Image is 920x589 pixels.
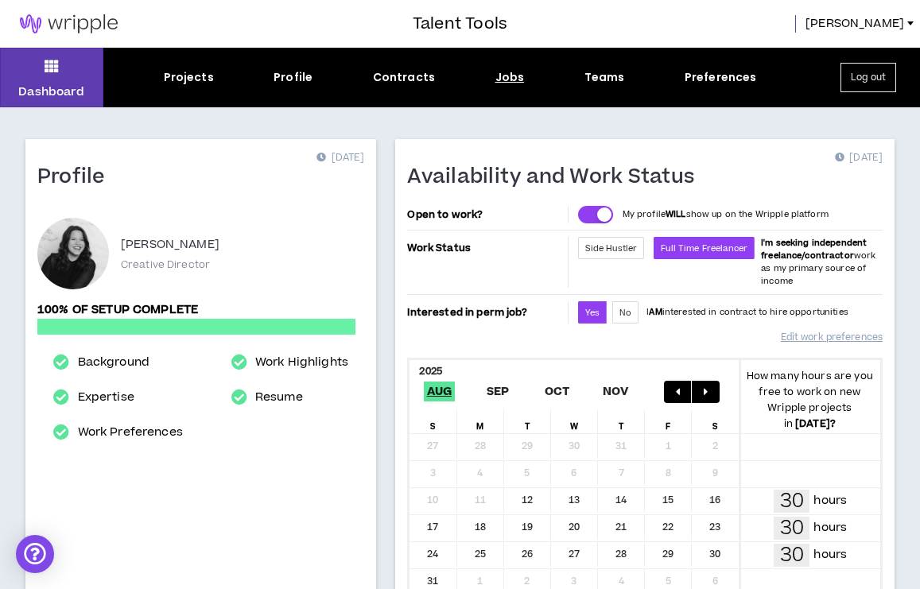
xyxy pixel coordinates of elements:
[739,368,880,432] p: How many hours are you free to work on new Wripple projects in
[37,165,117,190] h1: Profile
[255,353,348,372] a: Work Highlights
[619,307,631,319] span: No
[795,417,836,431] b: [DATE] ?
[692,409,739,433] div: S
[584,69,625,86] div: Teams
[835,150,883,166] p: [DATE]
[419,364,442,378] b: 2025
[666,208,686,220] strong: WILL
[685,69,757,86] div: Preferences
[457,409,504,433] div: M
[16,535,54,573] div: Open Intercom Messenger
[407,208,564,221] p: Open to work?
[585,307,600,319] span: Yes
[121,235,219,254] p: [PERSON_NAME]
[121,258,210,272] p: Creative Director
[813,546,847,564] p: hours
[373,69,435,86] div: Contracts
[316,150,364,166] p: [DATE]
[495,69,525,86] div: Jobs
[761,237,867,262] b: I'm seeking independent freelance/contractor
[407,301,564,324] p: Interested in perm job?
[813,519,847,537] p: hours
[541,382,573,401] span: Oct
[504,409,551,433] div: T
[649,306,662,318] strong: AM
[600,382,632,401] span: Nov
[761,237,875,287] span: work as my primary source of income
[410,409,456,433] div: S
[645,409,692,433] div: F
[37,301,355,319] p: 100% of setup complete
[781,324,883,351] a: Edit work preferences
[78,388,134,407] a: Expertise
[424,382,456,401] span: Aug
[78,353,149,372] a: Background
[646,306,848,319] p: I interested in contract to hire opportunities
[274,69,312,86] div: Profile
[840,63,896,92] button: Log out
[164,69,214,86] div: Projects
[407,165,706,190] h1: Availability and Work Status
[413,12,507,36] h3: Talent Tools
[551,409,598,433] div: W
[407,237,564,259] p: Work Status
[78,423,183,442] a: Work Preferences
[598,409,645,433] div: T
[483,382,513,401] span: Sep
[255,388,303,407] a: Resume
[18,83,84,100] p: Dashboard
[37,218,109,289] div: Kristen A.
[585,242,638,254] span: Side Hustler
[805,15,904,33] span: [PERSON_NAME]
[623,208,829,221] p: My profile show up on the Wripple platform
[813,492,847,510] p: hours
